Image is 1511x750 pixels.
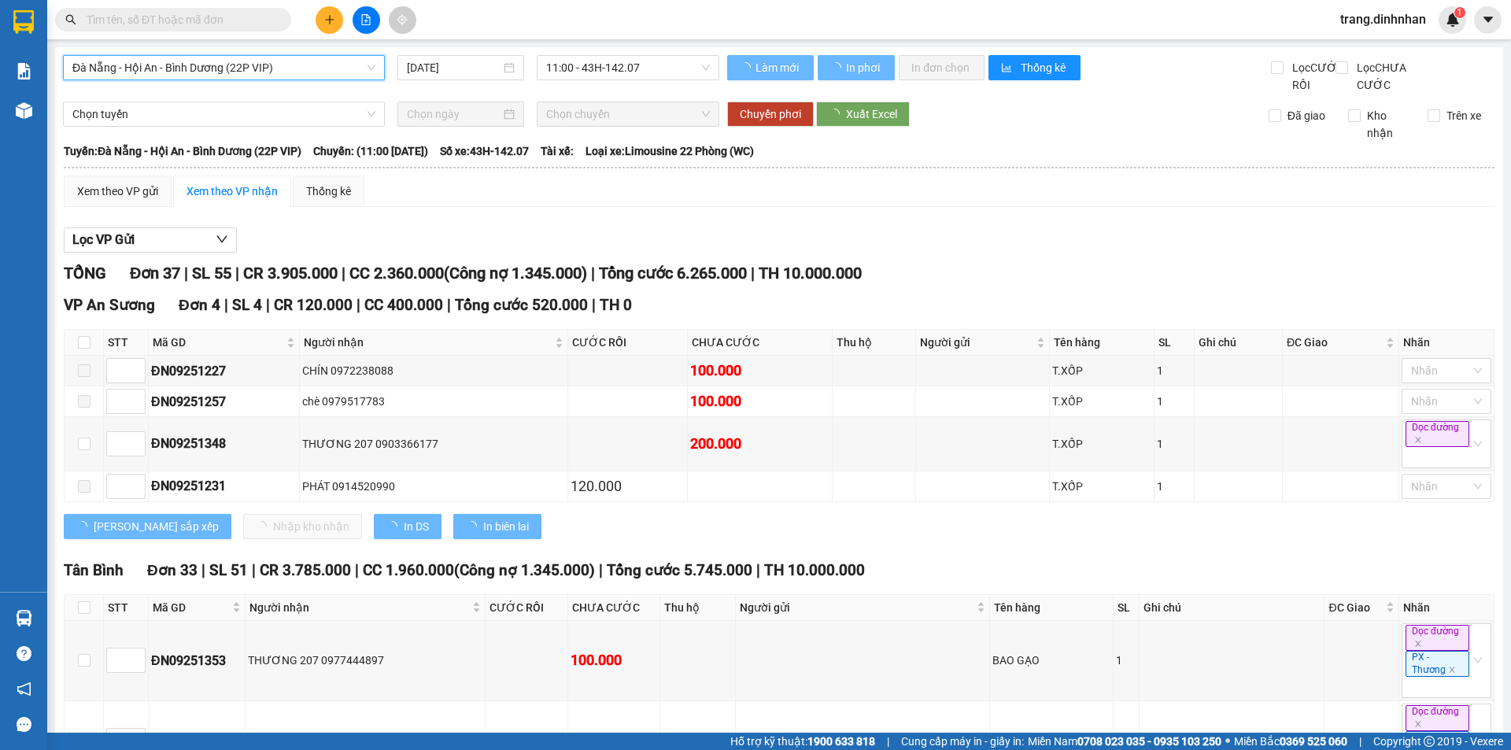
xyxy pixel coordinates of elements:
[546,56,710,79] span: 11:00 - 43H-142.07
[13,10,34,34] img: logo-vxr
[266,296,270,314] span: |
[990,595,1114,621] th: Tên hàng
[764,561,865,579] span: TH 10.000.000
[1440,107,1487,124] span: Trên xe
[688,330,833,356] th: CHƯA CƯỚC
[1157,478,1191,495] div: 1
[76,521,94,532] span: loading
[397,14,408,25] span: aim
[386,521,404,532] span: loading
[1157,393,1191,410] div: 1
[1286,59,1347,94] span: Lọc CƯỚC RỒI
[8,87,105,186] b: 39/4A Quốc Lộ 1A - [GEOGRAPHIC_DATA] - An Sương - [GEOGRAPHIC_DATA]
[316,6,343,34] button: plus
[1028,733,1221,750] span: Miền Nam
[151,361,297,381] div: ĐN09251227
[887,733,889,750] span: |
[454,561,460,579] span: (
[833,330,916,356] th: Thu hộ
[248,732,482,749] div: THƯƠNG 207 0977444897
[274,296,353,314] span: CR 120.000
[571,649,657,671] div: 100.000
[1052,435,1151,453] div: T.XỐP
[304,334,552,351] span: Người nhận
[302,435,565,453] div: THƯƠNG 207 0903366177
[1457,7,1462,18] span: 1
[1414,720,1422,728] span: close
[260,561,351,579] span: CR 3.785.000
[1052,478,1151,495] div: T.XỐP
[349,264,444,283] span: CC 2.360.000
[64,561,124,579] span: Tân Bình
[249,599,469,616] span: Người nhận
[690,433,829,455] div: 200.000
[901,733,1024,750] span: Cung cấp máy in - giấy in:
[248,652,482,669] div: THƯƠNG 207 0977444897
[1448,666,1456,674] span: close
[591,264,595,283] span: |
[64,145,301,157] b: Tuyến: Đà Nẵng - Hội An - Bình Dương (22P VIP)
[149,621,246,701] td: ĐN09251353
[224,296,228,314] span: |
[151,476,297,496] div: ĐN09251231
[1414,640,1422,648] span: close
[243,514,362,539] button: Nhập kho nhận
[1195,330,1283,356] th: Ghi chú
[1225,738,1230,744] span: ⚪️
[447,296,451,314] span: |
[130,264,180,283] span: Đơn 37
[151,434,297,453] div: ĐN09251348
[209,561,248,579] span: SL 51
[460,561,589,579] span: Công nợ 1.345.000
[1474,6,1502,34] button: caret-down
[920,334,1034,351] span: Người gửi
[449,264,582,283] span: Công nợ 1.345.000
[404,518,429,535] span: In DS
[592,296,596,314] span: |
[72,56,375,79] span: Đà Nẵng - Hội An - Bình Dương (22P VIP)
[1481,13,1495,27] span: caret-down
[153,334,283,351] span: Mã GD
[730,733,875,750] span: Hỗ trợ kỹ thuật:
[109,67,209,119] li: VP [GEOGRAPHIC_DATA]
[104,595,149,621] th: STT
[600,296,632,314] span: TH 0
[149,471,300,502] td: ĐN09251231
[407,105,501,123] input: Chọn ngày
[1077,735,1221,748] strong: 0708 023 035 - 0935 103 250
[1414,436,1422,444] span: close
[546,102,710,126] span: Chọn chuyến
[187,183,278,200] div: Xem theo VP nhận
[72,102,375,126] span: Chọn tuyến
[568,330,688,356] th: CƯỚC RỒI
[302,393,565,410] div: chè 0979517783
[1328,599,1382,616] span: ĐC Giao
[727,55,814,80] button: Làm mới
[407,59,501,76] input: 11/09/2025
[389,6,416,34] button: aim
[216,233,228,246] span: down
[660,595,736,621] th: Thu hộ
[1157,435,1191,453] div: 1
[1424,736,1435,747] span: copyright
[846,105,897,123] span: Xuất Excel
[829,109,846,120] span: loading
[1157,362,1191,379] div: 1
[252,561,256,579] span: |
[1454,7,1465,18] sup: 1
[8,67,109,84] li: VP VP An Sương
[455,296,588,314] span: Tổng cước 520.000
[1446,13,1460,27] img: icon-new-feature
[324,14,335,25] span: plus
[77,183,158,200] div: Xem theo VP gửi
[483,518,529,535] span: In biên lai
[64,514,231,539] button: [PERSON_NAME] sắp xếp
[374,514,441,539] button: In DS
[740,599,973,616] span: Người gửi
[364,296,443,314] span: CC 400.000
[1114,595,1140,621] th: SL
[807,735,875,748] strong: 1900 633 818
[8,87,19,98] span: environment
[846,59,882,76] span: In phơi
[599,264,747,283] span: Tổng cước 6.265.000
